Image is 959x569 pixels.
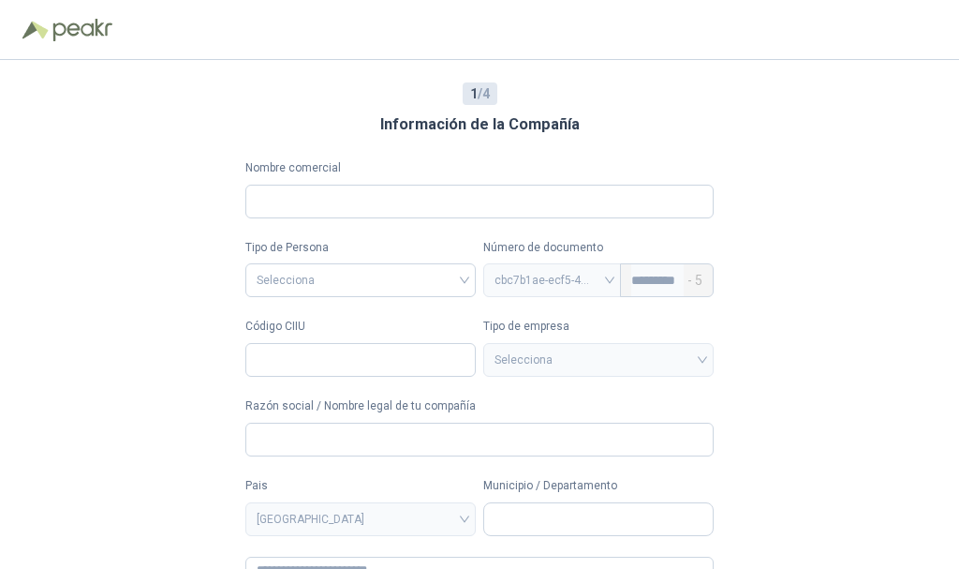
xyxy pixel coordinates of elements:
[470,83,490,104] span: / 4
[245,318,476,336] label: Código CIIU
[245,397,714,415] label: Razón social / Nombre legal de tu compañía
[257,505,465,533] span: COLOMBIA
[494,266,610,294] span: cbc7b1ae-ecf5-4a98-941b-b12800816971
[483,318,714,336] label: Tipo de empresa
[380,112,580,137] h3: Información de la Compañía
[483,477,714,495] label: Municipio / Departamento
[22,21,49,39] img: Logo
[470,86,478,101] b: 1
[245,239,476,257] label: Tipo de Persona
[245,159,714,177] label: Nombre comercial
[52,19,112,41] img: Peakr
[245,477,476,495] label: Pais
[483,239,714,257] p: Número de documento
[687,264,702,296] span: - 5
